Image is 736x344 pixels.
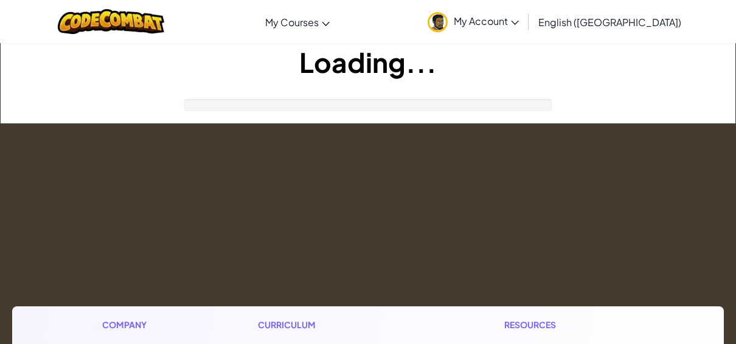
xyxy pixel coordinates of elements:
h1: Resources [504,318,634,331]
span: My Account [454,15,519,27]
span: English ([GEOGRAPHIC_DATA]) [538,16,681,29]
h1: Loading... [1,43,735,81]
a: My Account [422,2,525,41]
img: avatar [428,12,448,32]
img: CodeCombat logo [58,9,164,34]
a: My Courses [259,5,336,38]
a: English ([GEOGRAPHIC_DATA]) [532,5,687,38]
h1: Company [102,318,159,331]
h1: Curriculum [258,318,405,331]
span: My Courses [265,16,319,29]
